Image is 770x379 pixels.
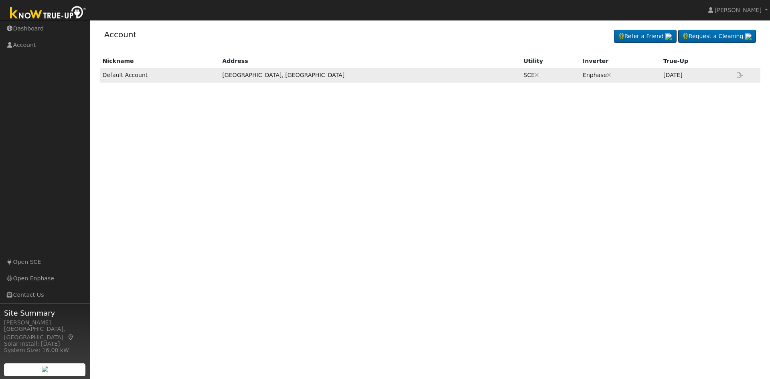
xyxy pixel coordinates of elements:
div: Inverter [583,57,658,65]
a: Map [67,334,75,340]
img: retrieve [42,366,48,372]
td: Default Account [100,68,220,82]
td: Enphase [580,68,661,82]
a: Request a Cleaning [678,30,756,43]
div: True-Up [663,57,729,65]
a: Disconnect [535,72,539,78]
td: [GEOGRAPHIC_DATA], [GEOGRAPHIC_DATA] [219,68,521,82]
a: Account [104,30,137,39]
a: Disconnect [607,72,611,78]
div: Address [222,57,518,65]
td: [DATE] [661,68,732,82]
td: SCE [521,68,580,82]
a: Export Interval Data [735,72,745,78]
img: retrieve [665,33,672,40]
div: Nickname [103,57,217,65]
div: [PERSON_NAME] [4,318,86,327]
span: [PERSON_NAME] [715,7,762,13]
div: Utility [524,57,577,65]
div: [GEOGRAPHIC_DATA], [GEOGRAPHIC_DATA] [4,325,86,342]
div: Solar Install: [DATE] [4,340,86,348]
img: Know True-Up [6,4,90,22]
div: System Size: 16.00 kW [4,346,86,355]
a: Refer a Friend [614,30,677,43]
img: retrieve [745,33,752,40]
span: Site Summary [4,308,86,318]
